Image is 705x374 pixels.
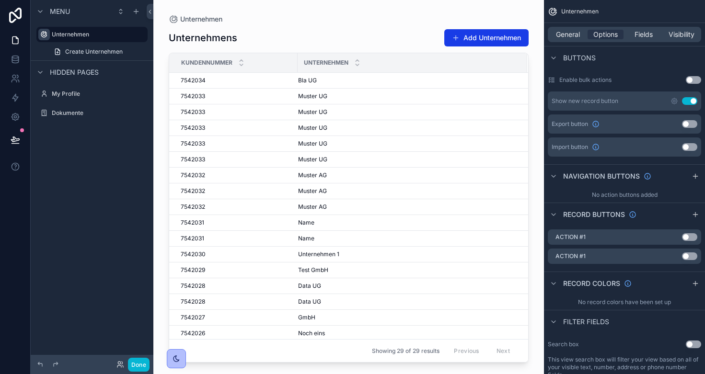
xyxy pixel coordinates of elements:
span: Visibility [669,30,694,39]
span: Record colors [563,279,620,288]
a: 7542033 [181,108,292,116]
span: Muster UG [298,108,327,116]
label: Enable bulk actions [559,76,612,84]
a: 7542033 [181,140,292,147]
span: 7542026 [181,329,205,337]
a: Muster UG [298,156,516,163]
span: Record buttons [563,210,625,219]
label: Unternehmen [52,31,142,38]
a: 7542032 [181,171,292,179]
span: 7542032 [181,203,205,211]
span: 7542028 [181,298,205,306]
span: Muster AG [298,187,327,195]
a: Test GmbH [298,266,516,274]
a: Data UG [298,298,516,306]
a: Muster AG [298,187,516,195]
span: Data UG [298,298,321,306]
button: Done [128,358,150,372]
span: Name [298,219,314,227]
a: 7542032 [181,203,292,211]
label: Search box [548,340,579,348]
a: Create Unternehmen [48,44,148,59]
label: Dokumente [52,109,146,117]
span: Muster AG [298,171,327,179]
a: GmbH [298,314,516,321]
span: Showing 29 of 29 results [372,347,439,355]
a: 7542033 [181,156,292,163]
span: Noch eins [298,329,325,337]
span: Export button [552,120,588,128]
span: Muster UG [298,92,327,100]
label: Action #1 [555,233,586,241]
a: Noch eins [298,329,516,337]
h1: Unternehmens [169,31,237,45]
a: My Profile [36,86,148,102]
a: Name [298,235,516,242]
span: 7542030 [181,250,206,258]
a: Unternehmen 1 [298,250,516,258]
span: Muster UG [298,124,327,132]
button: Add Unternehmen [444,29,529,46]
span: Unternehmen 1 [298,250,339,258]
a: 7542031 [181,219,292,227]
a: Unternehmen [36,27,148,42]
span: Fields [635,30,653,39]
a: Muster AG [298,171,516,179]
span: Unternehmen [304,59,348,67]
span: Menu [50,7,70,16]
span: 7542027 [181,314,205,321]
span: 7542034 [181,77,206,84]
a: 7542028 [181,282,292,290]
a: Muster AG [298,203,516,211]
span: Muster AG [298,203,327,211]
span: Test GmbH [298,266,328,274]
a: 7542032 [181,187,292,195]
a: 7542034 [181,77,292,84]
span: Hidden pages [50,68,99,77]
span: 7542031 [181,235,204,242]
span: Options [593,30,618,39]
label: Action #1 [555,252,586,260]
span: 7542032 [181,187,205,195]
a: Muster UG [298,92,516,100]
a: 7542033 [181,124,292,132]
a: 7542028 [181,298,292,306]
span: 7542028 [181,282,205,290]
span: General [556,30,580,39]
a: 7542031 [181,235,292,242]
a: 7542026 [181,329,292,337]
span: 7542033 [181,156,205,163]
a: 7542029 [181,266,292,274]
span: Unternehmen [561,8,599,15]
a: Dokumente [36,105,148,121]
span: 7542032 [181,171,205,179]
a: Data UG [298,282,516,290]
label: My Profile [52,90,146,98]
span: Unternehmen [180,14,222,24]
span: Filter fields [563,317,609,327]
span: Buttons [563,53,596,63]
a: 7542027 [181,314,292,321]
span: 7542031 [181,219,204,227]
span: Create Unternehmen [65,48,123,56]
a: Name [298,219,516,227]
a: 7542033 [181,92,292,100]
span: 7542029 [181,266,205,274]
span: 7542033 [181,92,205,100]
span: Kundennummer [181,59,232,67]
div: Show new record button [552,97,618,105]
a: Bla UG [298,77,516,84]
span: 7542033 [181,108,205,116]
a: Muster UG [298,108,516,116]
span: Navigation buttons [563,171,640,181]
span: Import button [552,143,588,151]
span: 7542033 [181,124,205,132]
span: GmbH [298,314,315,321]
span: 7542033 [181,140,205,147]
div: No action buttons added [544,187,705,203]
a: Unternehmen [169,14,222,24]
a: Muster UG [298,140,516,147]
span: Data UG [298,282,321,290]
a: 7542030 [181,250,292,258]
